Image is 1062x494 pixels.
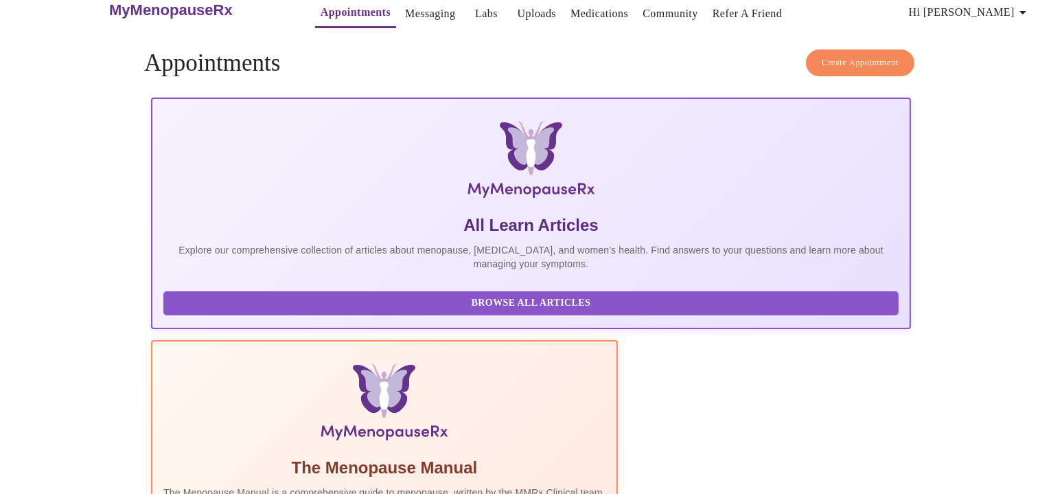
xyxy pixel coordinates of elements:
[163,296,902,308] a: Browse All Articles
[643,4,698,23] a: Community
[806,49,914,76] button: Create Appointment
[177,295,885,312] span: Browse All Articles
[321,3,391,22] a: Appointments
[713,4,783,23] a: Refer a Friend
[233,363,535,446] img: Menopause Manual
[475,4,498,23] a: Labs
[909,3,1031,22] span: Hi [PERSON_NAME]
[570,4,628,23] a: Medications
[163,243,899,271] p: Explore our comprehensive collection of articles about menopause, [MEDICAL_DATA], and women's hea...
[518,4,557,23] a: Uploads
[109,1,233,19] h3: MyMenopauseRx
[163,457,605,479] h5: The Menopause Manual
[163,291,899,315] button: Browse All Articles
[163,214,899,236] h5: All Learn Articles
[277,121,784,203] img: MyMenopauseRx Logo
[822,55,899,71] span: Create Appointment
[144,49,918,77] h4: Appointments
[405,4,455,23] a: Messaging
